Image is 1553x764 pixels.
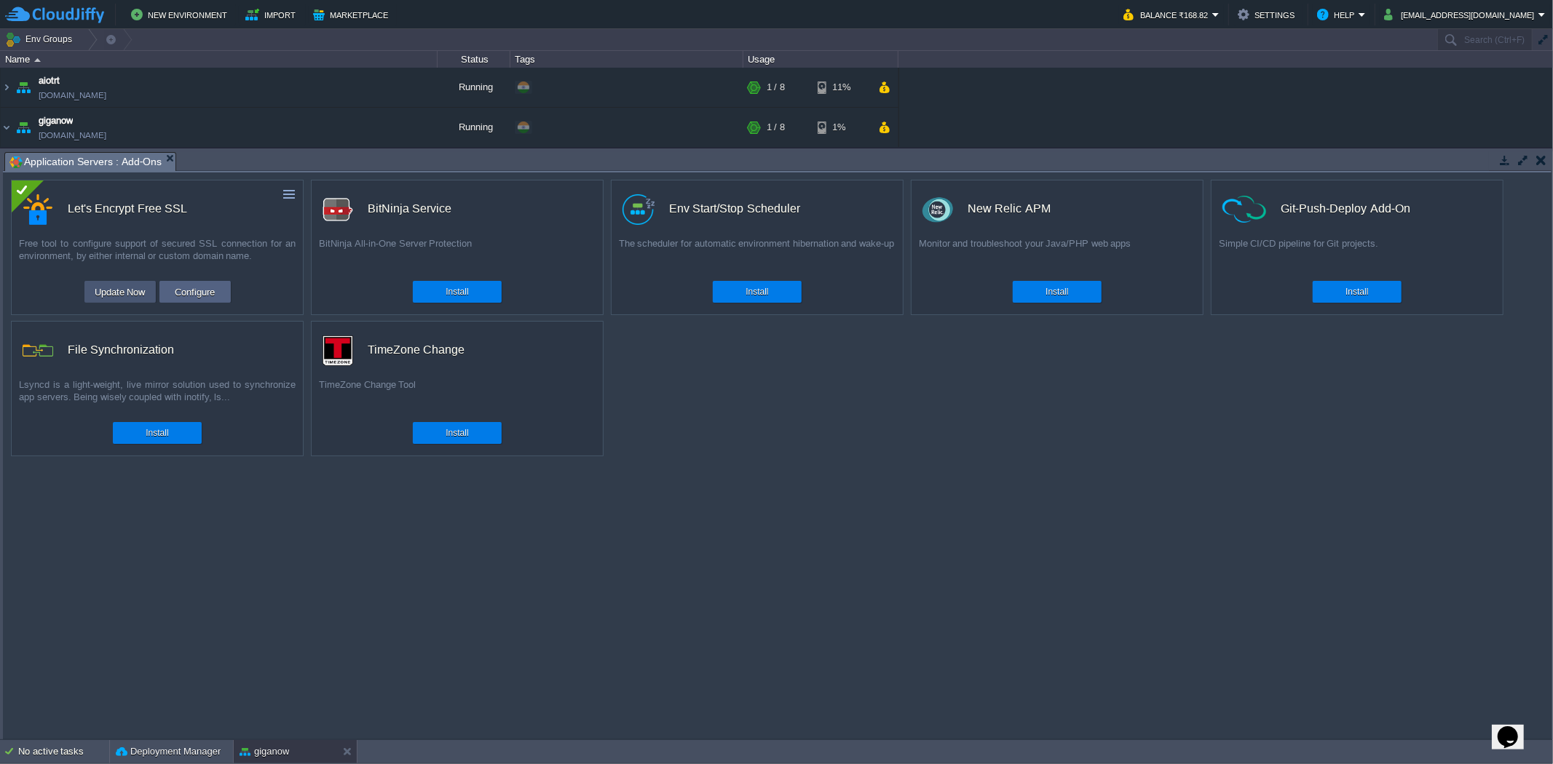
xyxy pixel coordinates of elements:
div: Name [1,51,437,68]
div: File Synchronization [68,335,174,365]
button: Install [446,426,468,440]
button: giganow [240,744,289,759]
button: Install [446,284,468,299]
div: 1% [818,108,865,147]
img: logo.png [623,194,655,225]
div: Status [438,51,510,68]
div: Lsyncd is a light-weight, live mirror solution used to synchronize app servers. Being wisely coup... [12,378,303,415]
div: Simple CI/CD pipeline for Git projects. [1212,237,1503,274]
a: [DOMAIN_NAME] [39,88,106,103]
a: giganow [39,114,73,128]
div: No active tasks [18,740,109,763]
a: [DOMAIN_NAME] [39,128,106,143]
button: Update Now [90,283,150,301]
iframe: chat widget [1492,706,1538,749]
div: 11% [818,68,865,107]
div: 1 / 8 [767,68,785,107]
div: The scheduler for automatic environment hibernation and wake-up [612,237,903,274]
button: Install [746,284,768,299]
img: logo.png [323,194,353,225]
img: AMDAwAAAACH5BAEAAAAALAAAAAABAAEAAAICRAEAOw== [34,58,41,62]
button: Configure [170,283,219,301]
div: 1 / 8 [767,108,785,147]
button: Env Groups [5,29,77,49]
img: ci-cd-icon.png [1222,196,1266,223]
div: BitNinja All-in-One Server Protection [312,237,603,274]
div: Running [438,108,510,147]
button: Deployment Manager [116,744,221,759]
button: Install [1345,284,1368,299]
button: Install [146,426,168,440]
button: New Environment [131,6,232,23]
div: Let's Encrypt Free SSL [68,194,187,224]
div: New Relic APM [968,194,1051,224]
button: Settings [1238,6,1299,23]
div: Env Start/Stop Scheduler [669,194,800,224]
div: TimeZone Change [368,335,465,365]
div: Running [438,68,510,107]
a: aiotrt [39,73,60,88]
img: AMDAwAAAACH5BAEAAAAALAAAAAABAAEAAAICRAEAOw== [1,68,12,107]
button: Help [1317,6,1359,23]
img: AMDAwAAAACH5BAEAAAAALAAAAAABAAEAAAICRAEAOw== [13,108,33,147]
img: AMDAwAAAACH5BAEAAAAALAAAAAABAAEAAAICRAEAOw== [1,108,12,147]
div: Tags [511,51,743,68]
span: Application Servers : Add-Ons [9,153,162,171]
img: newrelic_70x70.png [922,194,953,225]
div: Monitor and troubleshoot your Java/PHP web apps [912,237,1203,274]
div: BitNinja Service [368,194,451,224]
img: AMDAwAAAACH5BAEAAAAALAAAAAABAAEAAAICRAEAOw== [13,68,33,107]
div: Git-Push-Deploy Add-On [1281,194,1410,224]
img: icon.png [23,335,53,366]
button: Import [245,6,300,23]
button: Balance ₹168.82 [1123,6,1212,23]
button: Marketplace [313,6,392,23]
button: Install [1046,284,1068,299]
img: CloudJiffy [5,6,104,24]
img: timezone-logo.png [323,335,353,366]
div: TimeZone Change Tool [312,378,603,415]
div: Usage [744,51,898,68]
button: [EMAIL_ADDRESS][DOMAIN_NAME] [1384,6,1538,23]
div: Free tool to configure support of secured SSL connection for an environment, by either internal o... [12,237,303,274]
